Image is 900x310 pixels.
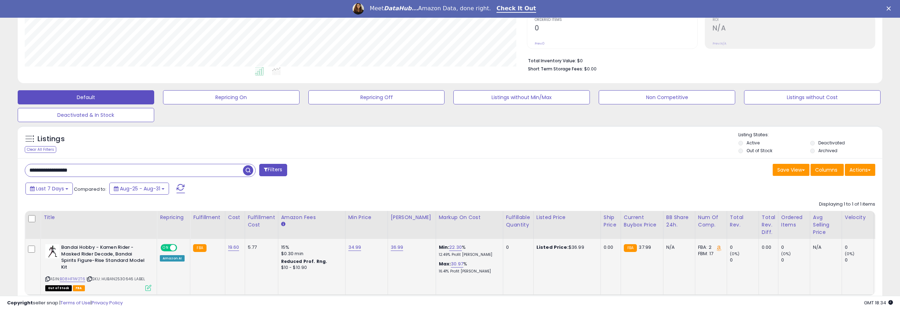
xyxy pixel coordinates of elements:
b: Min: [439,244,449,251]
div: Current Buybox Price [624,214,660,229]
div: FBM: 17 [698,251,721,257]
a: 34.99 [348,244,361,251]
img: Profile image for Georgie [353,3,364,15]
div: N/A [666,244,690,251]
span: 37.99 [639,244,651,251]
a: 22.30 [449,244,462,251]
span: Compared to: [74,186,106,193]
a: Privacy Policy [92,299,123,306]
div: Min Price [348,214,385,221]
span: All listings that are currently out of stock and unavailable for purchase on Amazon [45,285,72,291]
div: Ship Price [604,214,618,229]
label: Archived [818,148,837,154]
strong: Copyright [7,299,33,306]
p: 12.49% Profit [PERSON_NAME] [439,252,498,257]
b: Listed Price: [536,244,569,251]
label: Active [747,140,760,146]
div: Num of Comp. [698,214,724,229]
div: Velocity [845,214,871,221]
span: $0.00 [584,65,597,72]
label: Out of Stock [747,148,772,154]
div: 0.00 [762,244,773,251]
small: (0%) [845,251,855,257]
b: Max: [439,260,451,267]
div: $10 - $10.90 [281,265,340,271]
div: $36.99 [536,244,595,251]
div: 0 [845,257,873,263]
div: Fulfillment Cost [248,214,275,229]
small: Prev: 0 [535,41,545,46]
div: % [439,244,498,257]
p: Listing States: [738,132,882,138]
div: Fulfillment [193,214,222,221]
h5: Listings [37,134,65,144]
div: 0 [730,257,759,263]
div: Clear All Filters [25,146,56,153]
b: Short Term Storage Fees: [528,66,583,72]
button: Actions [845,164,875,176]
b: Bandai Hobby - Kamen Rider - Masked Rider Decade, Bandai Spirits Figure-Rise Standard Model Kit [61,244,147,272]
div: Meet Amazon Data, done right. [370,5,491,12]
small: FBA [193,244,206,252]
b: Reduced Prof. Rng. [281,258,327,264]
div: 0 [781,244,810,251]
div: FBA: 2 [698,244,721,251]
div: 0 [506,244,528,251]
span: Columns [815,166,837,173]
button: Repricing Off [308,90,445,104]
span: Last 7 Days [36,185,64,192]
button: Default [18,90,154,104]
th: The percentage added to the cost of goods (COGS) that forms the calculator for Min & Max prices. [436,211,503,239]
div: Repricing [160,214,187,221]
span: ON [161,245,170,251]
span: ROI [713,18,875,22]
span: | SKU: HUBAN2530646 LABEL [86,276,145,282]
button: Listings without Cost [744,90,881,104]
small: FBA [624,244,637,252]
small: (0%) [781,251,791,257]
small: Prev: N/A [713,41,726,46]
img: 41GV0x6h0HL._SL40_.jpg [45,244,59,258]
div: Close [887,6,894,11]
button: Listings without Min/Max [453,90,590,104]
a: 30.97 [451,260,463,268]
span: 2025-09-8 18:34 GMT [864,299,893,306]
div: Total Rev. [730,214,756,229]
span: Ordered Items [535,18,697,22]
div: Amazon AI [160,255,185,262]
button: Save View [773,164,809,176]
a: B08HF1W2T6 [60,276,85,282]
a: Check It Out [497,5,536,13]
button: Last 7 Days [25,183,73,195]
button: Columns [811,164,844,176]
div: 15% [281,244,340,251]
div: Avg Selling Price [813,214,839,236]
i: DataHub... [384,5,418,12]
p: 16.41% Profit [PERSON_NAME] [439,269,498,274]
div: Cost [228,214,242,221]
div: Total Rev. Diff. [762,214,775,236]
a: Terms of Use [60,299,91,306]
div: BB Share 24h. [666,214,692,229]
button: Repricing On [163,90,300,104]
div: Markup on Cost [439,214,500,221]
div: 5.77 [248,244,273,251]
li: $0 [528,56,870,64]
small: (0%) [730,251,740,257]
label: Deactivated [818,140,845,146]
span: FBA [73,285,85,291]
div: N/A [813,244,836,251]
button: Non Competitive [599,90,735,104]
div: Amazon Fees [281,214,342,221]
div: 0.00 [604,244,615,251]
a: 36.99 [391,244,403,251]
div: Ordered Items [781,214,807,229]
span: OFF [176,245,187,251]
button: Aug-25 - Aug-31 [109,183,169,195]
h2: N/A [713,24,875,34]
div: [PERSON_NAME] [391,214,433,221]
b: Total Inventory Value: [528,58,576,64]
button: Filters [259,164,287,176]
div: 0 [730,244,759,251]
button: Deactivated & In Stock [18,108,154,122]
